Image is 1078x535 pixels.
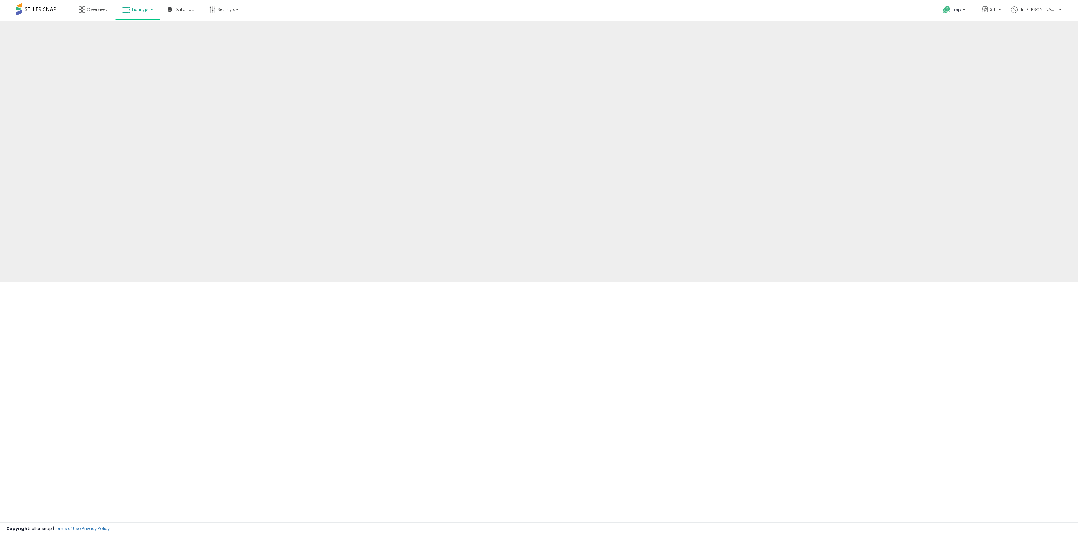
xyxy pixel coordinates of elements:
a: Hi [PERSON_NAME] [1011,6,1062,21]
a: Help [938,1,972,21]
span: Help [952,7,961,13]
span: 341 [990,6,997,13]
i: Get Help [943,6,951,14]
span: Hi [PERSON_NAME] [1019,6,1057,13]
span: Overview [87,6,107,13]
span: Listings [132,6,148,13]
span: DataHub [175,6,195,13]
